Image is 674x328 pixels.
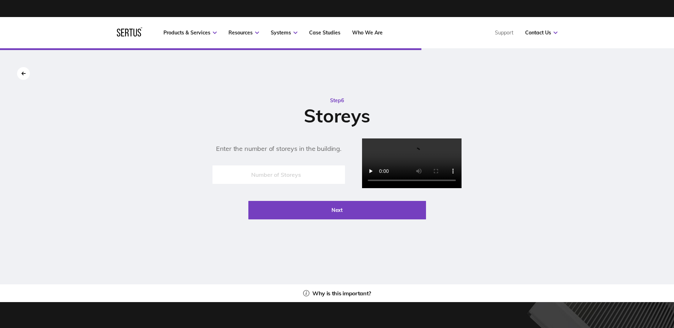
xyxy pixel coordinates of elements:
[271,29,297,36] a: Systems
[212,165,345,184] input: Number of Storeys
[212,97,462,104] p: Step 6
[312,290,371,297] span: Why is this important?
[525,29,557,36] a: Contact Us
[212,144,345,153] p: Enter the number of storeys in the building.
[352,29,383,36] a: Who We Are
[248,201,426,219] button: Next
[212,104,462,127] p: Storeys
[495,29,513,36] a: Support
[228,29,259,36] a: Resources
[163,29,217,36] a: Products & Services
[309,29,340,36] a: Case Studies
